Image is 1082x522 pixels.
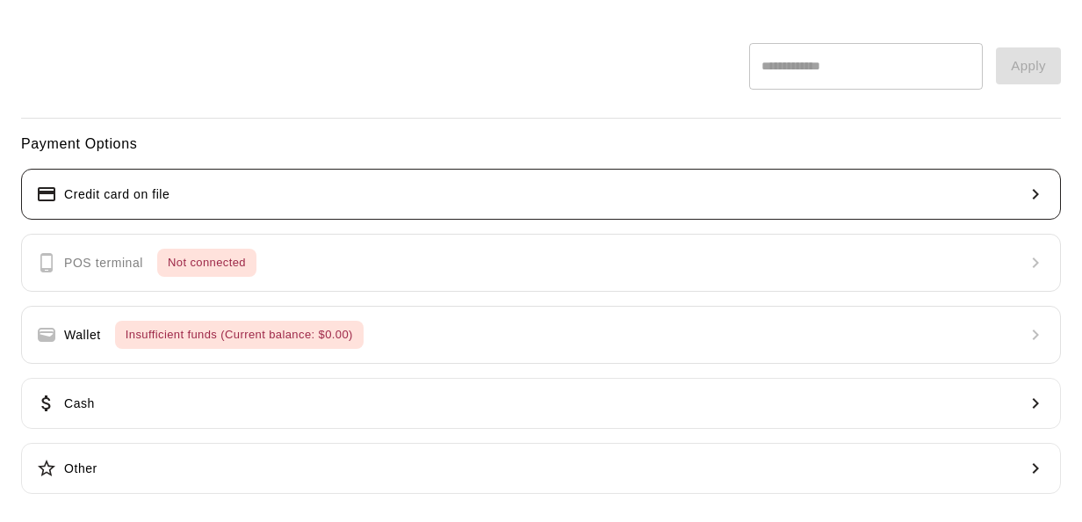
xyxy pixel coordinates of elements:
p: Cash [64,395,95,413]
h6: Payment Options [21,133,1061,156]
p: Credit card on file [64,185,170,204]
p: Other [64,460,97,478]
button: Cash [21,378,1061,429]
button: Credit card on file [21,169,1061,220]
button: Other [21,443,1061,494]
